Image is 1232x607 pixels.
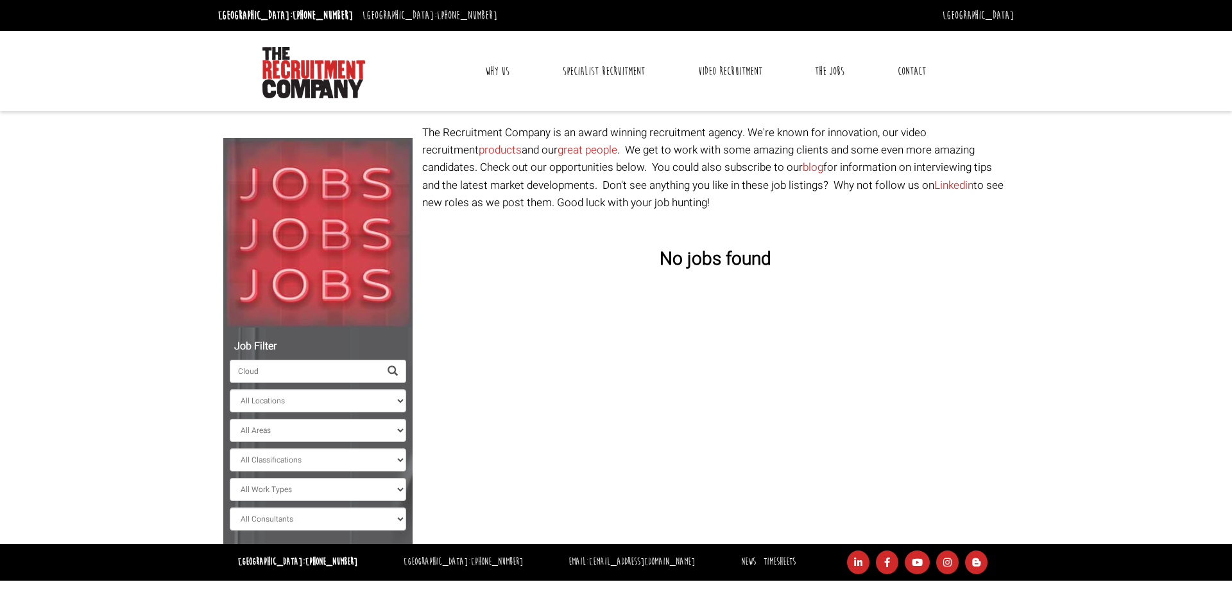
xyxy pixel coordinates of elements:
[230,341,406,353] h5: Job Filter
[689,55,772,87] a: Video Recruitment
[589,556,695,568] a: [EMAIL_ADDRESS][DOMAIN_NAME]
[262,47,365,98] img: The Recruitment Company
[805,55,854,87] a: The Jobs
[437,8,497,22] a: [PHONE_NUMBER]
[422,124,1009,211] p: The Recruitment Company is an award winning recruitment agency. We're known for innovation, our v...
[230,360,380,383] input: Search
[223,138,413,328] img: Jobs, Jobs, Jobs
[359,5,501,26] li: [GEOGRAPHIC_DATA]:
[888,55,936,87] a: Contact
[238,556,357,568] strong: [GEOGRAPHIC_DATA]:
[764,556,796,568] a: Timesheets
[943,8,1014,22] a: [GEOGRAPHIC_DATA]
[400,553,526,572] li: [GEOGRAPHIC_DATA]:
[293,8,353,22] a: [PHONE_NUMBER]
[479,142,522,158] a: products
[741,556,756,568] a: News
[215,5,356,26] li: [GEOGRAPHIC_DATA]:
[422,250,1009,270] h3: No jobs found
[934,177,973,193] a: Linkedin
[565,553,698,572] li: Email:
[803,159,823,175] a: blog
[558,142,617,158] a: great people
[475,55,519,87] a: Why Us
[305,556,357,568] a: [PHONE_NUMBER]
[553,55,654,87] a: Specialist Recruitment
[471,556,523,568] a: [PHONE_NUMBER]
